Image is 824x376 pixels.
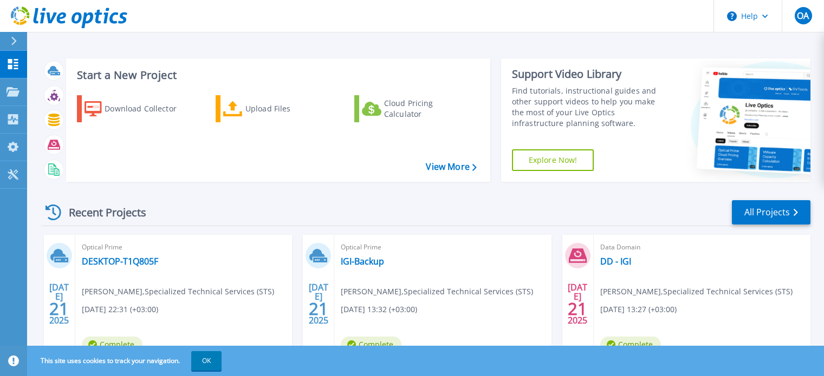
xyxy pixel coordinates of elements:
a: All Projects [732,200,810,225]
div: [DATE] 2025 [567,284,588,324]
span: [DATE] 13:32 (+03:00) [341,304,417,315]
div: Upload Files [245,98,332,120]
span: OA [797,11,809,20]
span: [PERSON_NAME] , Specialized Technical Services (STS) [82,286,274,298]
span: [DATE] 22:31 (+03:00) [82,304,158,315]
a: IGI-Backup [341,256,384,267]
span: 21 [568,304,587,313]
div: Support Video Library [512,67,667,81]
a: View More [426,162,476,172]
span: Complete [600,337,661,353]
span: 21 [49,304,69,313]
a: Cloud Pricing Calculator [354,95,475,122]
a: DESKTOP-T1Q805F [82,256,158,267]
span: Complete [341,337,401,353]
div: Cloud Pricing Calculator [384,98,471,120]
span: Complete [82,337,142,353]
span: Data Domain [600,241,804,253]
a: Download Collector [77,95,198,122]
h3: Start a New Project [77,69,476,81]
a: Upload Files [216,95,336,122]
span: [PERSON_NAME] , Specialized Technical Services (STS) [341,286,533,298]
span: 21 [309,304,328,313]
button: OK [191,351,222,371]
div: Find tutorials, instructional guides and other support videos to help you make the most of your L... [512,85,667,129]
div: [DATE] 2025 [308,284,329,324]
span: Optical Prime [341,241,544,253]
span: Optical Prime [82,241,286,253]
span: [DATE] 13:27 (+03:00) [600,304,677,315]
a: DD - IGI [600,256,631,267]
span: This site uses cookies to track your navigation. [30,351,222,371]
div: Recent Projects [42,199,161,226]
div: Download Collector [105,98,191,120]
div: [DATE] 2025 [49,284,69,324]
span: [PERSON_NAME] , Specialized Technical Services (STS) [600,286,793,298]
a: Explore Now! [512,149,594,171]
